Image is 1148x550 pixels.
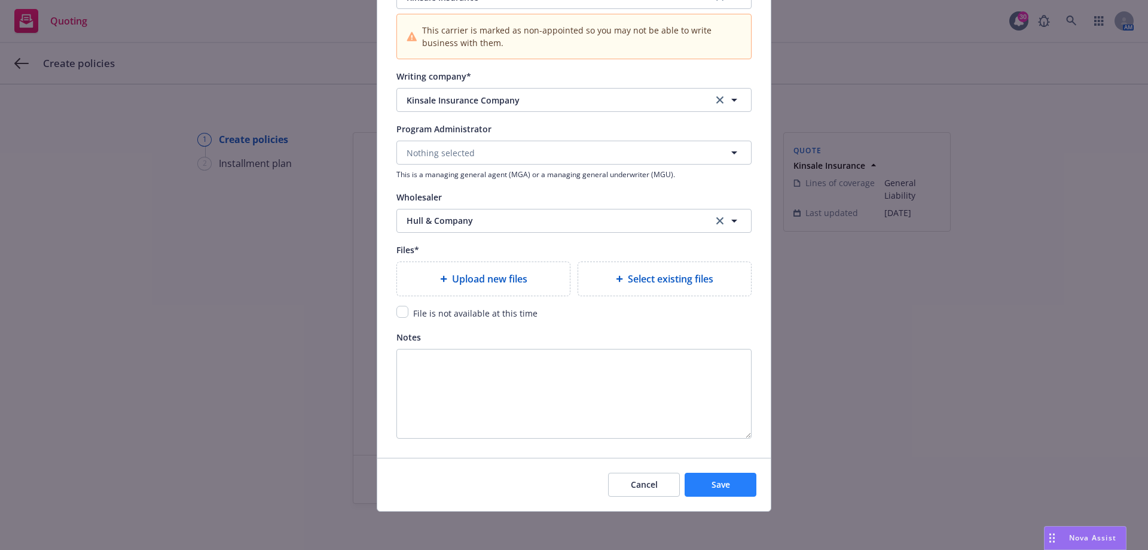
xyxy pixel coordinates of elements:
div: Drag to move [1045,527,1060,549]
span: Hull & Company [407,214,695,227]
span: Cancel [631,479,658,490]
a: clear selection [713,214,727,228]
button: Nothing selected [396,141,752,165]
span: Writing company* [396,71,471,82]
span: Nova Assist [1069,533,1116,543]
span: File is not available at this time [413,308,538,319]
span: Program Administrator [396,123,491,135]
button: Hull & Companyclear selection [396,209,752,233]
button: Save [685,473,756,497]
span: Files* [396,244,419,256]
span: Wholesaler [396,192,442,203]
span: Upload new files [452,272,527,286]
button: Cancel [608,473,680,497]
span: Save [712,479,730,490]
span: This is a managing general agent (MGA) or a managing general underwriter (MGU). [396,169,752,180]
span: Kinsale Insurance Company [407,94,695,107]
span: Select existing files [628,272,713,286]
button: Kinsale Insurance Companyclear selection [396,88,752,112]
div: Select existing files [578,262,752,296]
div: Upload new files [396,262,570,296]
a: clear selection [713,93,727,107]
span: This carrier is marked as non-appointed so you may not be able to write business with them. [422,24,741,49]
button: Nova Assist [1044,526,1126,550]
span: Nothing selected [407,147,475,159]
span: Notes [396,332,421,343]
